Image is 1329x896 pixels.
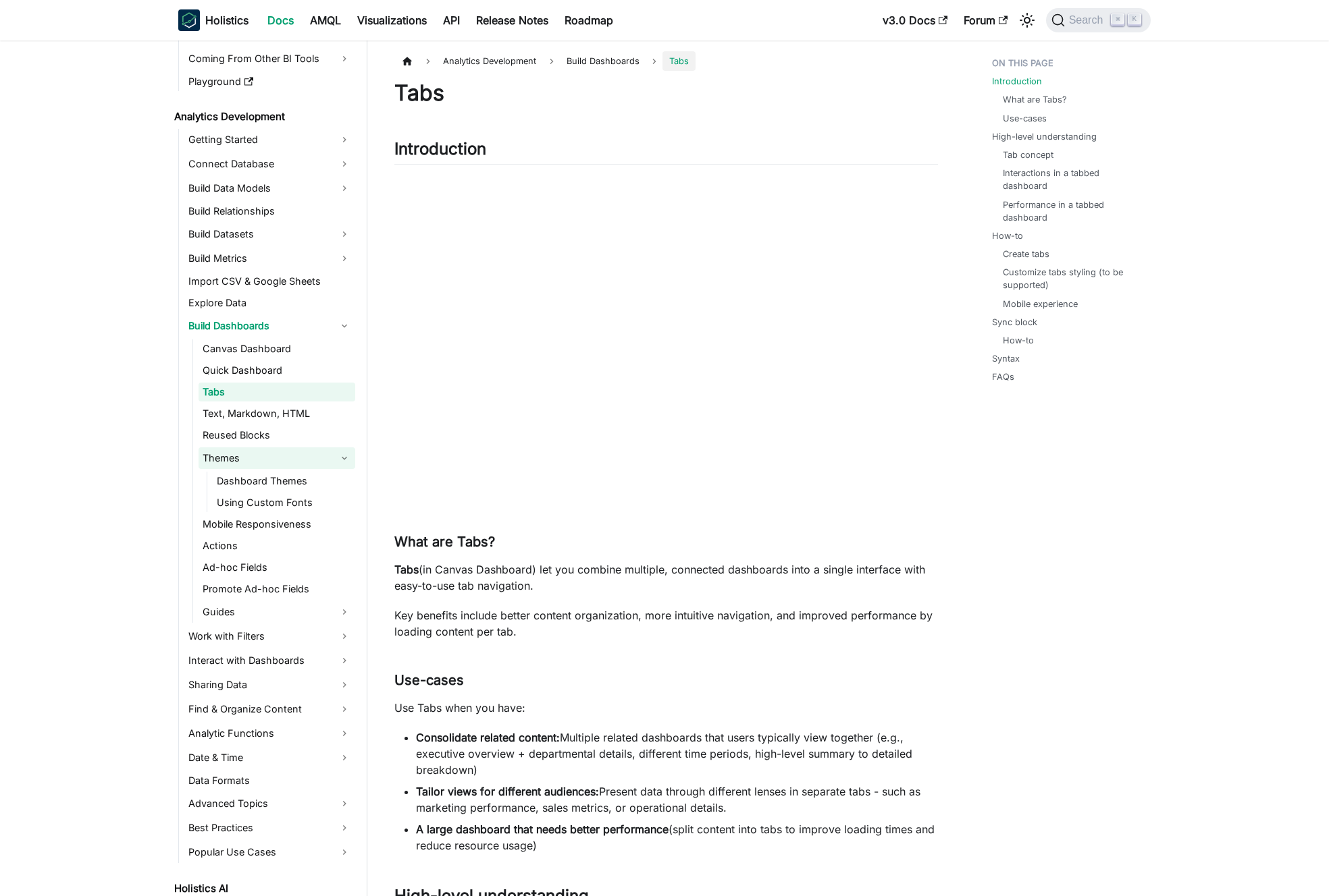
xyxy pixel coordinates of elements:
[184,153,355,175] a: Connect Database
[1003,148,1053,161] a: Tab concept
[199,361,355,380] a: Quick Dashboard
[394,51,420,71] a: Home page
[184,771,355,790] a: Data Formats
[1016,9,1038,31] button: Switch between dark and light mode (currently light mode)
[199,558,355,577] a: Ad-hoc Fields
[199,515,355,534] a: Mobile Responsiveness
[213,493,355,512] a: Using Custom Fonts
[178,9,249,31] a: HolisticsHolistics
[394,80,938,107] h1: Tabs
[394,51,938,71] nav: Breadcrumbs
[184,723,355,744] a: Analytic Functions
[875,9,956,31] a: v3.0 Docs
[349,9,435,31] a: Visualizations
[199,447,355,469] a: Themes
[560,51,646,71] span: Build Dashboards
[1003,198,1137,224] a: Performance in a tabbed dashboard
[394,700,938,716] p: Use Tabs when you have:
[1003,93,1067,106] a: What are Tabs?
[184,817,355,839] a: Best Practices
[199,580,355,598] a: Promote Ad-hoc Fields
[178,9,200,31] img: Holistics
[1003,334,1034,347] a: How-to
[1111,13,1124,26] kbd: ⌘
[199,426,355,445] a: Reused Blocks
[302,9,349,31] a: AMQL
[1003,167,1137,192] a: Interactions in a tabbed dashboard
[259,9,302,31] a: Docs
[416,821,938,853] li: (split content into tabs to improve loading times and reduce resource usage)
[992,130,1097,143] a: High-level understanding
[416,785,599,798] strong: Tailor views for different audiences:
[170,107,355,126] a: Analytics Development
[394,139,938,165] h2: Introduction
[1003,298,1078,310] a: Mobile experience
[436,51,543,71] span: Analytics Development
[184,248,355,269] a: Build Metrics
[184,48,355,69] a: Coming From Other BI Tools
[468,9,556,31] a: Release Notes
[184,293,355,312] a: Explore Data
[394,563,419,576] strong: Tabs
[213,472,355,491] a: Dashboard Themes
[394,534,938,551] h3: What are Tabs?
[184,177,355,199] a: Build Data Models
[1065,14,1112,26] span: Search
[992,229,1023,242] a: How-to
[416,729,938,778] li: Multiple related dashboards that users typically view together (e.g., executive overview + depart...
[416,822,669,836] strong: A large dashboard that needs better performance
[556,9,621,31] a: Roadmap
[435,9,468,31] a: API
[956,9,1016,31] a: Forum
[992,316,1037,329] a: Sync block
[394,607,938,640] p: Key benefits include better content organization, more intuitive navigation, and improved perform...
[199,383,355,401] a: Tabs
[199,339,355,358] a: Canvas Dashboard
[184,315,355,337] a: Build Dashboards
[662,51,696,71] span: Tabs
[992,352,1020,365] a: Syntax
[199,601,355,623] a: Guides
[184,202,355,221] a: Build Relationships
[1003,248,1049,260] a: Create tabs
[184,841,355,863] a: Popular Use Cases
[416,783,938,816] li: Present data through different lenses in separate tabs - such as marketing performance, sales met...
[184,650,355,671] a: Interact with Dashboards
[184,747,355,768] a: Date & Time
[199,536,355,555] a: Actions
[199,404,355,423] a: Text, Markdown, HTML
[992,370,1014,383] a: FAQs
[184,625,355,647] a: Work with Filters
[184,272,355,291] a: Import CSV & Google Sheets
[1003,112,1047,125] a: Use-cases
[1046,8,1151,32] button: Search (Command+K)
[184,674,355,696] a: Sharing Data
[205,12,249,28] b: Holistics
[394,561,938,594] p: (in Canvas Dashboard) let you combine multiple, connected dashboards into a single interface with...
[184,698,355,720] a: Find & Organize Content
[992,75,1042,88] a: Introduction
[416,731,560,744] strong: Consolidate related content:
[1003,266,1137,291] a: Customize tabs styling (to be supported)
[1128,13,1141,26] kbd: K
[184,793,355,814] a: Advanced Topics
[184,72,355,91] a: Playground
[165,40,367,896] nav: Docs sidebar
[394,672,938,689] h3: Use-cases
[184,129,355,150] a: Getting Started
[184,223,355,245] a: Build Datasets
